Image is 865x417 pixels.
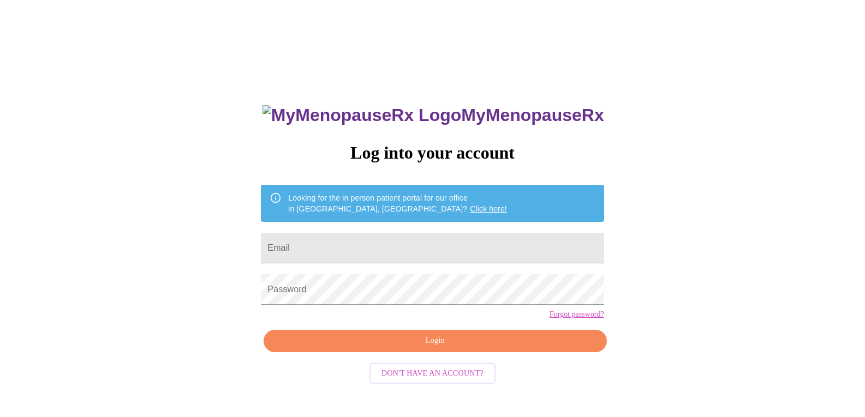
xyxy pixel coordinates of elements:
[276,334,594,348] span: Login
[470,204,507,213] a: Click here!
[263,105,461,125] img: MyMenopauseRx Logo
[369,363,496,384] button: Don't have an account?
[263,105,604,125] h3: MyMenopauseRx
[264,330,606,352] button: Login
[288,188,507,219] div: Looking for the in person patient portal for our office in [GEOGRAPHIC_DATA], [GEOGRAPHIC_DATA]?
[261,143,604,163] h3: Log into your account
[381,367,484,380] span: Don't have an account?
[367,367,498,377] a: Don't have an account?
[550,310,604,319] a: Forgot password?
